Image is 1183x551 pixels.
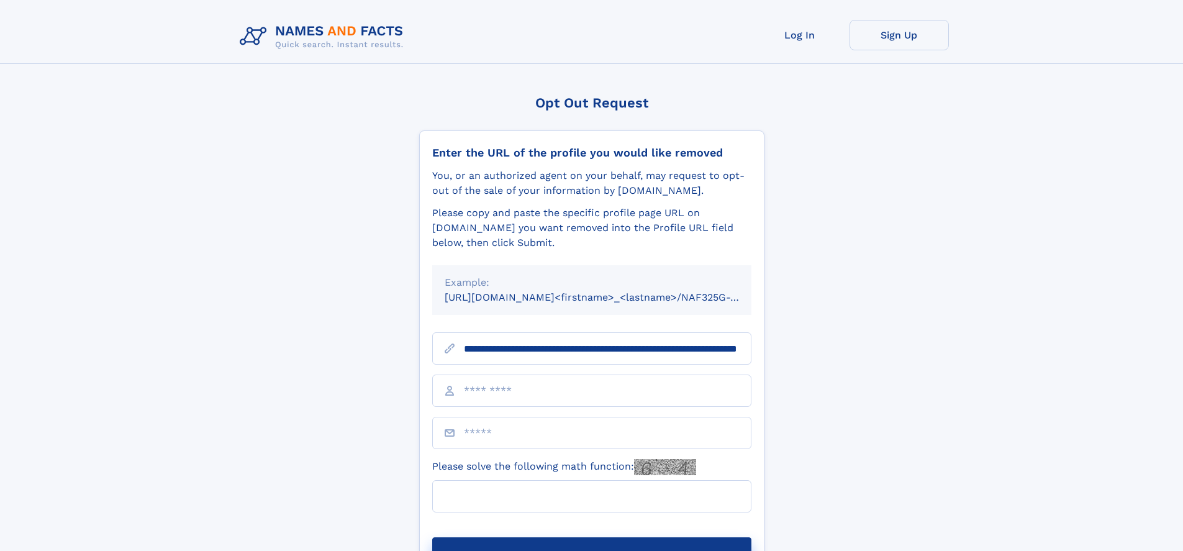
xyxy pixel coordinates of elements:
[850,20,949,50] a: Sign Up
[445,291,775,303] small: [URL][DOMAIN_NAME]<firstname>_<lastname>/NAF325G-xxxxxxxx
[445,275,739,290] div: Example:
[432,459,696,475] label: Please solve the following math function:
[419,95,764,111] div: Opt Out Request
[432,168,751,198] div: You, or an authorized agent on your behalf, may request to opt-out of the sale of your informatio...
[750,20,850,50] a: Log In
[235,20,414,53] img: Logo Names and Facts
[432,146,751,160] div: Enter the URL of the profile you would like removed
[432,206,751,250] div: Please copy and paste the specific profile page URL on [DOMAIN_NAME] you want removed into the Pr...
